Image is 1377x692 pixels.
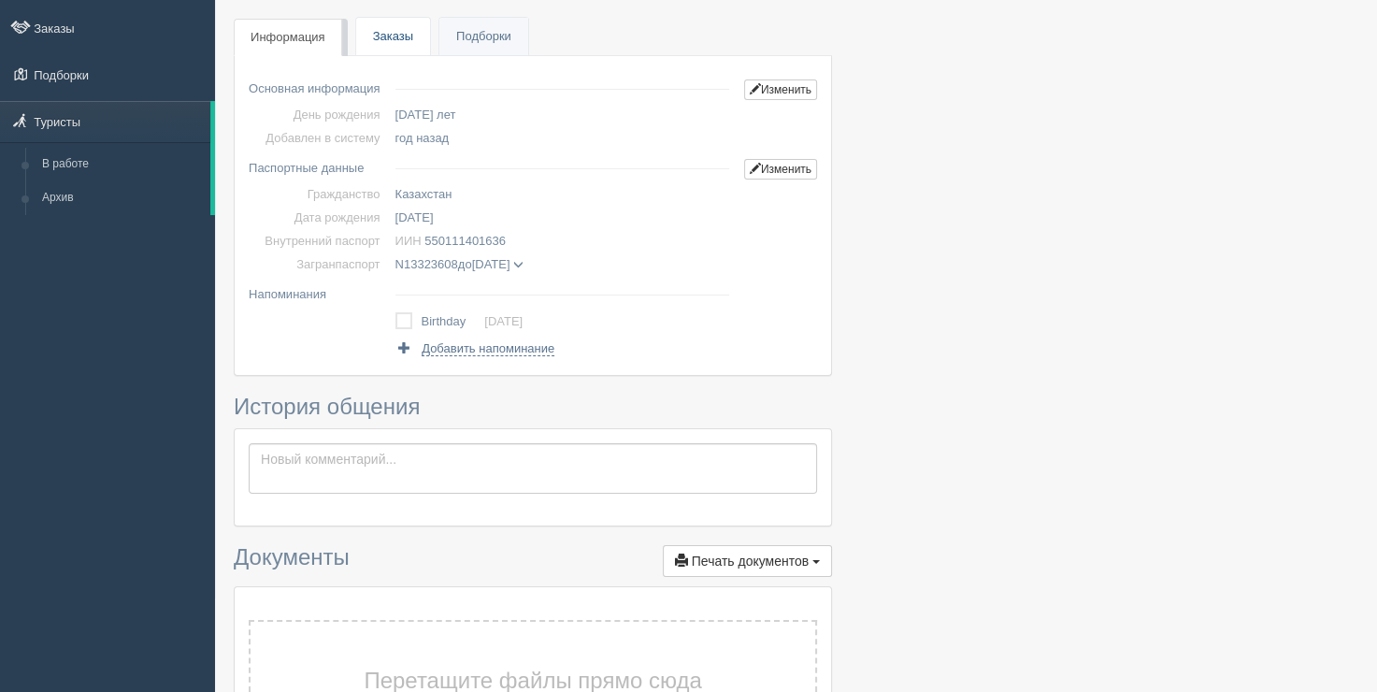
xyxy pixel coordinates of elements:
h3: История общения [234,395,832,419]
span: год назад [395,131,450,145]
td: Напоминания [249,276,388,306]
span: 550111401636 [424,234,506,248]
span: Информация [251,30,325,44]
span: Добавить напоминание [422,341,554,356]
td: Паспортные данные [249,150,388,182]
span: ИИН [395,234,422,248]
td: Дата рождения [249,206,388,229]
td: [DATE] лет [388,103,737,126]
td: День рождения [249,103,388,126]
a: Подборки [439,18,528,56]
a: В работе [34,148,210,181]
a: Изменить [744,79,817,100]
td: Birthday [422,309,485,335]
a: [DATE] [484,314,523,328]
td: Казахстан [388,182,737,206]
span: N13323608 [395,257,458,271]
td: Основная информация [249,70,388,103]
a: Архив [34,181,210,215]
span: Печать документов [692,554,809,569]
a: Заказы [356,18,430,56]
a: Информация [234,19,342,57]
span: [DATE] [395,210,434,224]
td: Гражданство [249,182,388,206]
a: Изменить [744,159,817,180]
td: Внутренний паспорт [249,229,388,252]
span: [DATE] [472,257,510,271]
td: Добавлен в систему [249,126,388,150]
h3: Документы [234,545,832,577]
a: Добавить напоминание [395,339,555,357]
button: Печать документов [663,545,832,577]
td: Загранпаспорт [249,252,388,276]
span: до [395,257,524,271]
